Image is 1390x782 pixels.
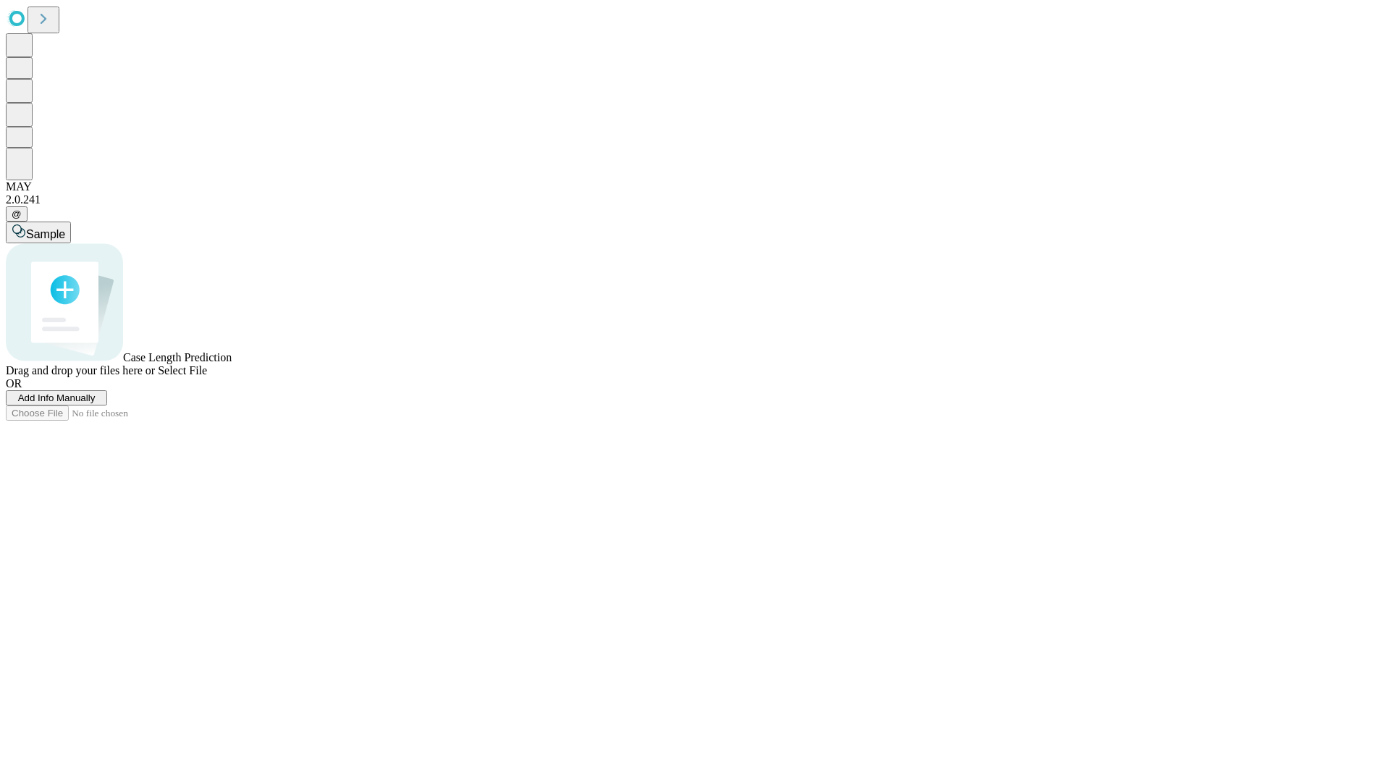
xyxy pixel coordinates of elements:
span: Select File [158,364,207,377]
span: Add Info Manually [18,392,96,403]
div: 2.0.241 [6,193,1384,206]
div: MAY [6,180,1384,193]
span: OR [6,377,22,390]
span: Case Length Prediction [123,351,232,363]
span: Sample [26,228,65,240]
button: Add Info Manually [6,390,107,405]
span: @ [12,209,22,219]
button: Sample [6,222,71,243]
span: Drag and drop your files here or [6,364,155,377]
button: @ [6,206,28,222]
